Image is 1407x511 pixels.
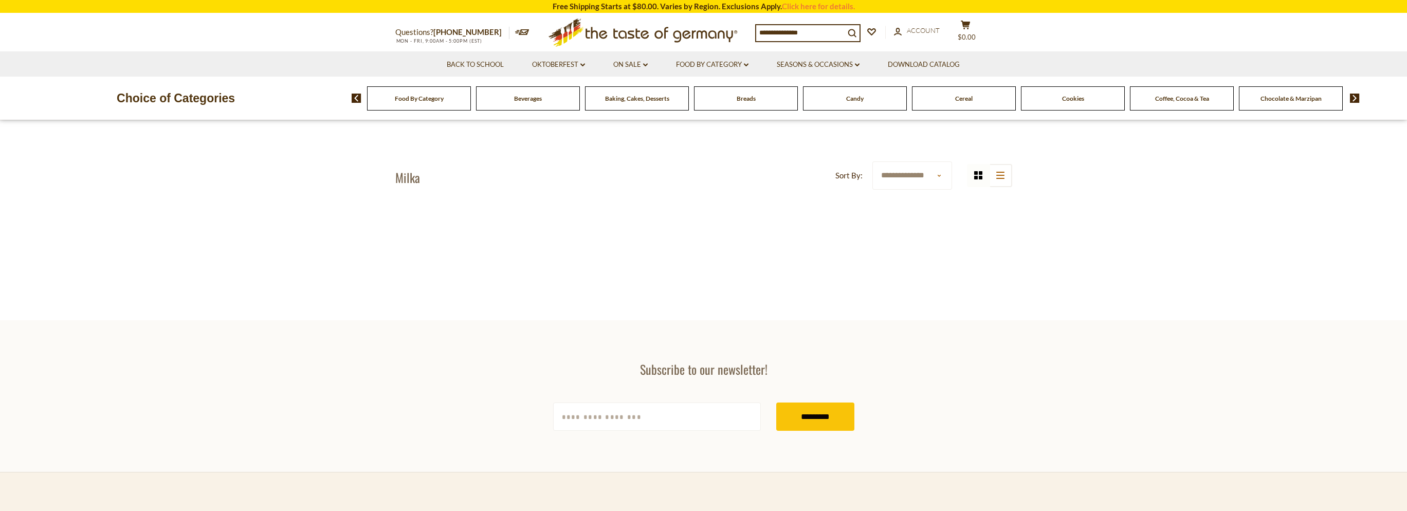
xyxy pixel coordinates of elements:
[395,26,509,39] p: Questions?
[605,95,669,102] a: Baking, Cakes, Desserts
[676,59,748,70] a: Food By Category
[447,59,504,70] a: Back to School
[532,59,585,70] a: Oktoberfest
[835,169,863,182] label: Sort By:
[1155,95,1209,102] a: Coffee, Cocoa & Tea
[395,170,420,185] h1: Milka
[894,25,940,36] a: Account
[846,95,864,102] a: Candy
[888,59,960,70] a: Download Catalog
[1260,95,1322,102] a: Chocolate & Marzipan
[1062,95,1084,102] a: Cookies
[395,38,483,44] span: MON - FRI, 9:00AM - 5:00PM (EST)
[352,94,361,103] img: previous arrow
[782,2,855,11] a: Click here for details.
[907,26,940,34] span: Account
[395,95,444,102] a: Food By Category
[777,59,860,70] a: Seasons & Occasions
[433,27,502,36] a: [PHONE_NUMBER]
[613,59,648,70] a: On Sale
[955,95,973,102] a: Cereal
[514,95,542,102] a: Beverages
[553,361,854,377] h3: Subscribe to our newsletter!
[958,33,976,41] span: $0.00
[1350,94,1360,103] img: next arrow
[951,20,981,46] button: $0.00
[737,95,756,102] a: Breads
